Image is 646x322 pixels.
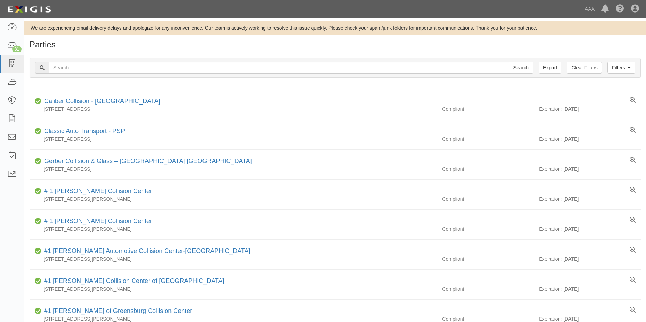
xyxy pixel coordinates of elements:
[41,217,152,226] div: # 1 Cochran Collision Center
[35,219,41,224] i: Compliant
[44,158,252,164] a: Gerber Collision & Glass – [GEOGRAPHIC_DATA] [GEOGRAPHIC_DATA]
[44,247,250,254] a: #1 [PERSON_NAME] Automotive Collision Center-[GEOGRAPHIC_DATA]
[437,136,539,143] div: Compliant
[437,285,539,292] div: Compliant
[30,40,641,49] h1: Parties
[539,166,641,172] div: Expiration: [DATE]
[35,189,41,194] i: Compliant
[437,106,539,113] div: Compliant
[437,225,539,232] div: Compliant
[539,285,641,292] div: Expiration: [DATE]
[539,195,641,202] div: Expiration: [DATE]
[41,187,152,196] div: # 1 Cochran Collision Center
[24,24,646,31] div: We are experiencing email delivery delays and apologize for any inconvenience. Our team is active...
[630,307,636,314] a: View results summary
[630,187,636,194] a: View results summary
[41,247,250,256] div: #1 Cochran Automotive Collision Center-Monroeville
[49,62,509,74] input: Search
[44,307,192,314] a: #1 [PERSON_NAME] of Greensburg Collision Center
[630,127,636,134] a: View results summary
[5,3,53,16] img: logo-5460c22ac91f19d4615b14bd174203de0afe785f0fc80cf4dbbc73dc1793850b.png
[30,225,437,232] div: [STREET_ADDRESS][PERSON_NAME]
[567,62,602,74] a: Clear Filters
[630,97,636,104] a: View results summary
[437,166,539,172] div: Compliant
[630,277,636,284] a: View results summary
[41,127,125,136] div: Classic Auto Transport - PSP
[44,217,152,224] a: # 1 [PERSON_NAME] Collision Center
[35,279,41,284] i: Compliant
[607,62,635,74] a: Filters
[41,277,224,286] div: #1 Cochran Collision Center of Greensburg
[30,166,437,172] div: [STREET_ADDRESS]
[616,5,624,13] i: Help Center - Complianz
[35,249,41,254] i: Compliant
[30,255,437,262] div: [STREET_ADDRESS][PERSON_NAME]
[539,106,641,113] div: Expiration: [DATE]
[30,136,437,143] div: [STREET_ADDRESS]
[581,2,598,16] a: AAA
[44,98,160,105] a: Caliber Collision - [GEOGRAPHIC_DATA]
[44,128,125,135] a: Classic Auto Transport - PSP
[539,225,641,232] div: Expiration: [DATE]
[30,106,437,113] div: [STREET_ADDRESS]
[437,195,539,202] div: Compliant
[35,159,41,164] i: Compliant
[12,46,22,52] div: 31
[35,309,41,314] i: Compliant
[630,217,636,224] a: View results summary
[539,62,561,74] a: Export
[41,157,252,166] div: Gerber Collision & Glass – Houston Brighton
[509,62,533,74] input: Search
[437,255,539,262] div: Compliant
[539,255,641,262] div: Expiration: [DATE]
[30,285,437,292] div: [STREET_ADDRESS][PERSON_NAME]
[30,195,437,202] div: [STREET_ADDRESS][PERSON_NAME]
[35,99,41,104] i: Compliant
[630,157,636,164] a: View results summary
[44,277,224,284] a: #1 [PERSON_NAME] Collision Center of [GEOGRAPHIC_DATA]
[41,307,192,316] div: #1 Cochran of Greensburg Collision Center
[44,187,152,194] a: # 1 [PERSON_NAME] Collision Center
[41,97,160,106] div: Caliber Collision - Gainesville
[539,136,641,143] div: Expiration: [DATE]
[35,129,41,134] i: Compliant
[630,247,636,254] a: View results summary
